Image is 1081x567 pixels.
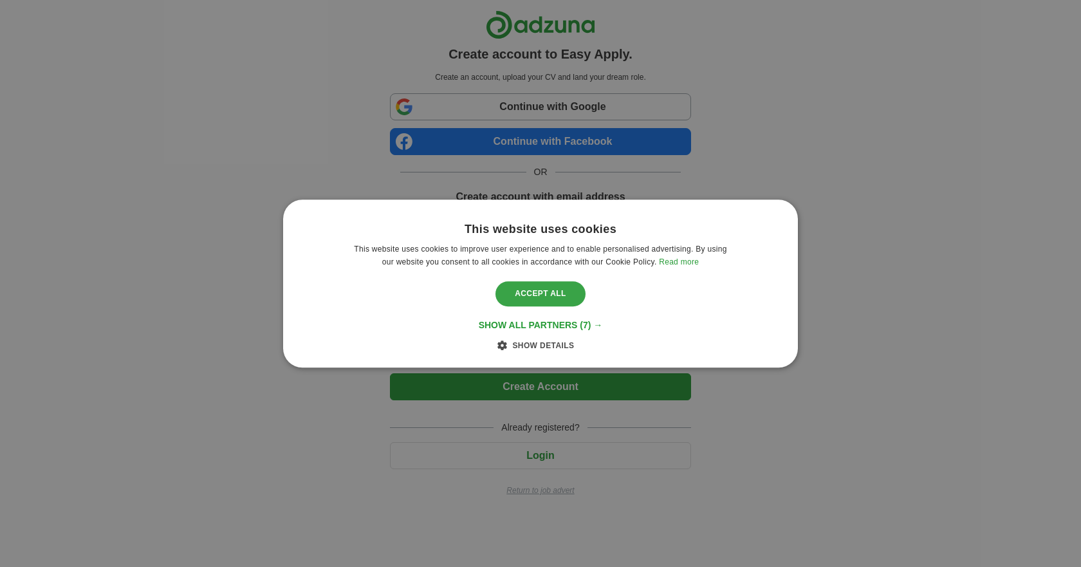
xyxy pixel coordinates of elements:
div: Cookie consent dialog [283,200,798,367]
div: Show details [507,339,575,351]
span: Show details [512,341,574,350]
a: Read more, opens a new window [659,257,699,266]
span: (7) → [580,320,602,330]
div: This website uses cookies [465,222,616,237]
div: Accept all [495,282,586,306]
span: This website uses cookies to improve user experience and to enable personalised advertising. By u... [354,245,726,266]
div: Show all partners (7) → [479,319,603,331]
span: Show all partners [479,320,578,330]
